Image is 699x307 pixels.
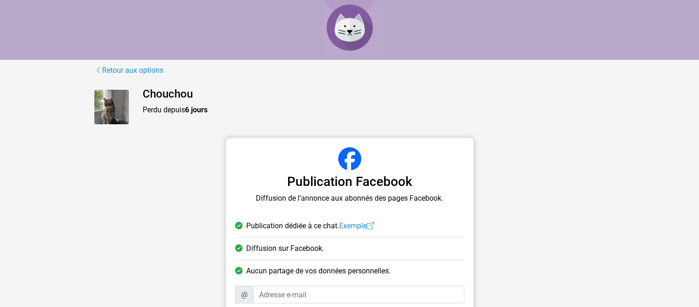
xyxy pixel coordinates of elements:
[253,286,464,303] input: Adresse e-mail
[143,104,605,116] p: Perdu depuis
[143,87,605,101] h4: Chouchou
[246,243,324,254] span: Diffusion sur Facebook.
[338,147,361,170] img: Facebook
[339,221,374,230] a: Exemple
[246,220,374,232] span: Publication dédiée à ce chat.
[235,286,254,303] span: @
[235,174,464,190] h3: Publication Facebook
[235,193,464,204] p: Diffusion de l'annonce aux abonnés des pages Facebook.
[94,64,164,76] a: Retour aux options
[246,266,391,277] span: Aucun partage de vos données personnelles.
[185,105,208,114] strong: 6 jours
